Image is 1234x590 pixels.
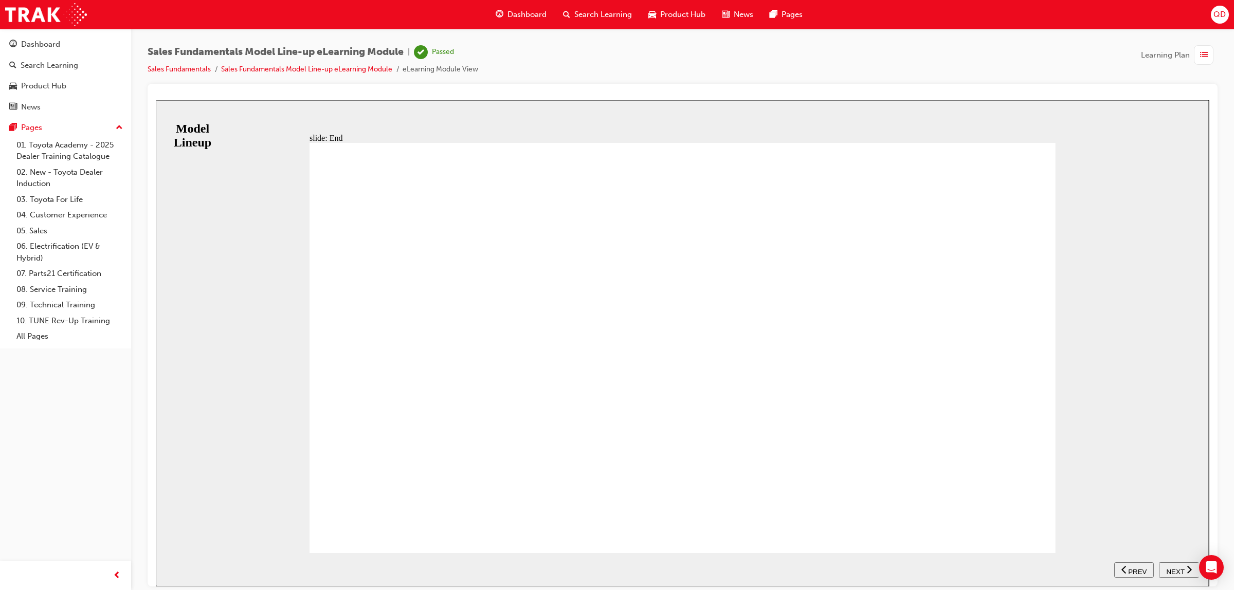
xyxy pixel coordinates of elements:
[414,45,428,59] span: learningRecordVerb_PASS-icon
[714,4,761,25] a: news-iconNews
[574,9,632,21] span: Search Learning
[12,328,127,344] a: All Pages
[770,8,777,21] span: pages-icon
[113,569,121,582] span: prev-icon
[563,8,570,21] span: search-icon
[148,65,211,73] a: Sales Fundamentals
[1010,468,1028,475] span: NEXT
[4,118,127,137] button: Pages
[12,313,127,329] a: 10. TUNE Rev-Up Training
[12,223,127,239] a: 05. Sales
[12,282,127,298] a: 08. Service Training
[9,123,17,133] span: pages-icon
[21,60,78,71] div: Search Learning
[1003,462,1043,477] button: next
[507,9,547,21] span: Dashboard
[21,80,66,92] div: Product Hub
[4,33,127,118] button: DashboardSearch LearningProduct HubNews
[12,297,127,313] a: 09. Technical Training
[958,462,998,477] button: previous
[21,122,42,134] div: Pages
[1200,49,1208,62] span: list-icon
[432,47,454,57] div: Passed
[734,9,753,21] span: News
[1141,45,1218,65] button: Learning Plan
[958,453,1043,486] nav: slide navigation
[5,3,87,26] img: Trak
[12,192,127,208] a: 03. Toyota For Life
[555,4,640,25] a: search-iconSearch Learning
[12,207,127,223] a: 04. Customer Experience
[660,9,705,21] span: Product Hub
[221,65,392,73] a: Sales Fundamentals Model Line-up eLearning Module
[782,9,803,21] span: Pages
[1199,555,1224,580] div: Open Intercom Messenger
[4,56,127,75] a: Search Learning
[496,8,503,21] span: guage-icon
[148,46,404,58] span: Sales Fundamentals Model Line-up eLearning Module
[403,64,478,76] li: eLearning Module View
[21,39,60,50] div: Dashboard
[972,468,991,475] span: PREV
[21,101,41,113] div: News
[12,238,127,266] a: 06. Electrification (EV & Hybrid)
[1141,49,1190,61] span: Learning Plan
[648,8,656,21] span: car-icon
[761,4,811,25] a: pages-iconPages
[1211,6,1229,24] button: QD
[12,266,127,282] a: 07. Parts21 Certification
[4,98,127,117] a: News
[722,8,730,21] span: news-icon
[12,164,127,192] a: 02. New - Toyota Dealer Induction
[116,121,123,135] span: up-icon
[487,4,555,25] a: guage-iconDashboard
[4,77,127,96] a: Product Hub
[408,46,410,58] span: |
[12,137,127,164] a: 01. Toyota Academy - 2025 Dealer Training Catalogue
[9,61,16,70] span: search-icon
[640,4,714,25] a: car-iconProduct Hub
[9,82,17,91] span: car-icon
[9,40,17,49] span: guage-icon
[9,103,17,112] span: news-icon
[1213,9,1226,21] span: QD
[4,35,127,54] a: Dashboard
